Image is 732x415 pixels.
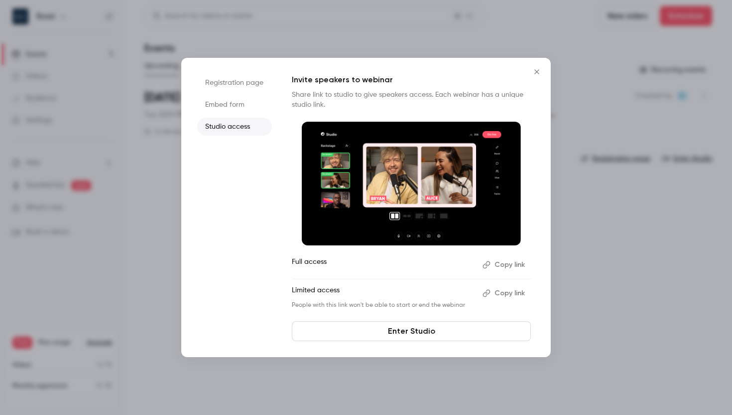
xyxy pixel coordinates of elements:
[479,285,531,301] button: Copy link
[527,62,547,82] button: Close
[292,321,531,341] a: Enter Studio
[197,74,272,92] li: Registration page
[302,122,521,245] img: Invite speakers to webinar
[292,74,531,86] p: Invite speakers to webinar
[292,301,475,309] p: People with this link won't be able to start or end the webinar
[479,257,531,273] button: Copy link
[197,118,272,136] li: Studio access
[197,96,272,114] li: Embed form
[292,257,475,273] p: Full access
[292,90,531,110] p: Share link to studio to give speakers access. Each webinar has a unique studio link.
[292,285,475,301] p: Limited access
